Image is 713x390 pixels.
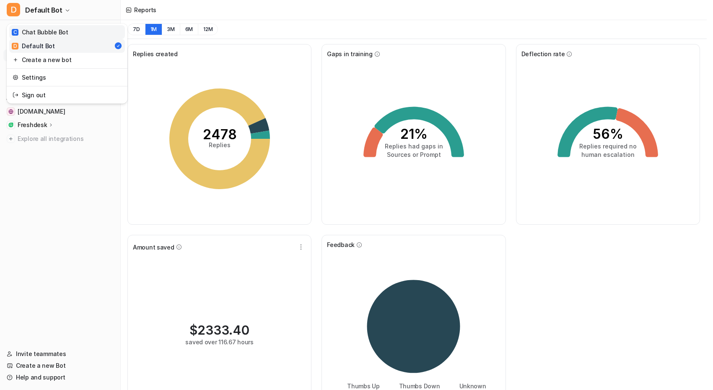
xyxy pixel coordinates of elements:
span: D [7,3,20,16]
div: Chat Bubble Bot [12,28,68,36]
img: reset [13,55,18,64]
a: Create a new bot [9,53,125,67]
img: reset [13,73,18,82]
span: C [12,29,18,36]
div: Default Bot [12,42,55,50]
a: Settings [9,70,125,84]
span: D [12,43,18,49]
img: reset [13,91,18,99]
span: Default Bot [25,4,62,16]
a: Sign out [9,88,125,102]
div: DDefault Bot [7,23,127,104]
